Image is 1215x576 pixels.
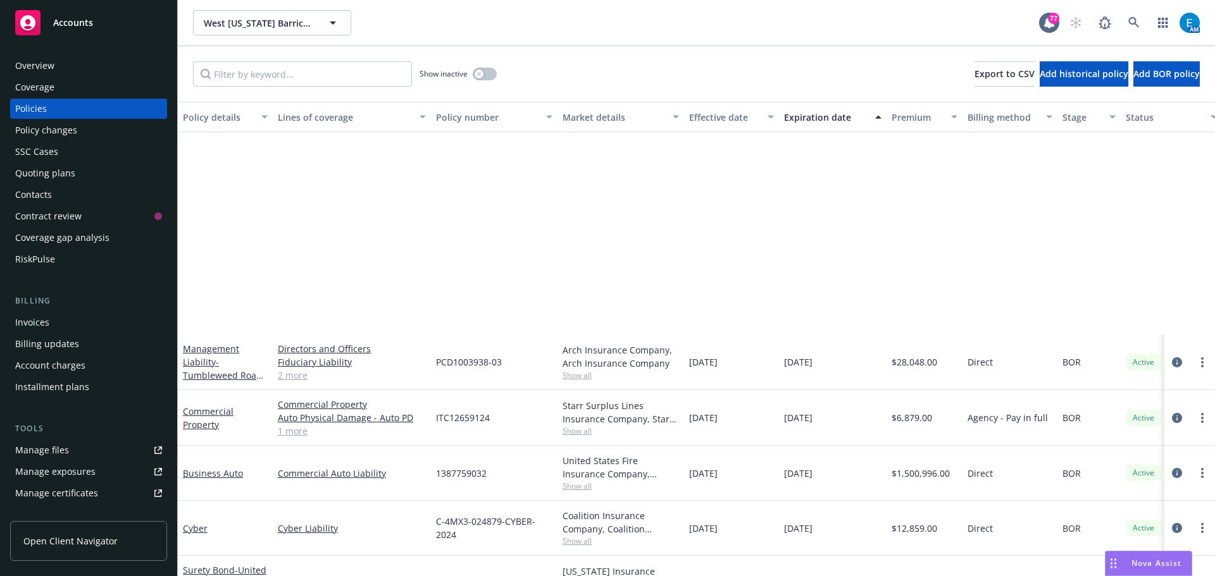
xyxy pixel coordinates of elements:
a: Contacts [10,185,167,205]
a: Management Liability [183,343,262,395]
a: Contract review [10,206,167,226]
span: [DATE] [784,467,813,480]
div: Effective date [689,111,760,124]
input: Filter by keyword... [193,61,412,87]
div: Status [1126,111,1203,124]
span: [DATE] [689,411,718,424]
span: Active [1131,357,1156,368]
span: Accounts [53,18,93,28]
a: Manage exposures [10,462,167,482]
div: Arch Insurance Company, Arch Insurance Company [563,343,679,370]
span: Nova Assist [1131,558,1181,568]
a: Manage files [10,440,167,460]
span: Show all [563,536,679,546]
span: $28,048.00 [892,355,937,369]
a: Coverage gap analysis [10,228,167,248]
button: Market details [558,102,684,132]
a: Account charges [10,355,167,376]
span: Show inactive [420,68,468,79]
span: ITC12659124 [436,411,490,424]
div: Contract review [15,206,82,226]
a: Business Auto [183,467,243,479]
div: Billing method [968,111,1038,124]
button: Nova Assist [1105,551,1192,576]
div: Lines of coverage [278,111,412,124]
a: Overview [10,56,167,76]
div: Policy details [183,111,254,124]
div: Policies [15,99,47,119]
a: Switch app [1150,10,1176,35]
div: Manage exposures [15,462,96,482]
a: Billing updates [10,334,167,354]
span: [DATE] [784,411,813,424]
span: Open Client Navigator [23,534,118,548]
button: Policy number [431,102,558,132]
div: Stage [1062,111,1102,124]
a: Invoices [10,312,167,333]
a: Policies [10,99,167,119]
span: BOR [1062,522,1081,535]
div: Coverage gap analysis [15,228,109,248]
div: Installment plans [15,377,89,397]
span: Active [1131,467,1156,479]
span: [DATE] [784,355,813,369]
span: - Tumbleweed Road Holdings, LLC [183,356,263,395]
span: BOR [1062,411,1081,424]
span: Show all [563,426,679,436]
div: Contacts [15,185,52,205]
span: BOR [1062,467,1081,480]
span: $12,859.00 [892,522,937,535]
a: Accounts [10,5,167,40]
span: 1387759032 [436,467,487,480]
a: Auto Physical Damage - Auto PD [278,411,426,424]
span: Active [1131,522,1156,534]
span: Direct [968,522,993,535]
img: photo [1180,13,1200,33]
span: Active [1131,412,1156,424]
div: Expiration date [784,111,868,124]
div: Billing updates [15,334,79,354]
div: Tools [10,422,167,435]
span: West [US_STATE] Barricades, LLC [204,16,313,30]
a: Fiduciary Liability [278,355,426,369]
a: Search [1121,10,1147,35]
span: [DATE] [784,522,813,535]
span: Export to CSV [975,68,1035,80]
a: Policy changes [10,120,167,140]
span: Show all [563,370,679,381]
a: more [1195,520,1210,536]
button: Premium [887,102,963,132]
a: circleInformation [1169,355,1185,370]
span: Direct [968,467,993,480]
a: Coverage [10,77,167,97]
span: [DATE] [689,355,718,369]
a: circleInformation [1169,465,1185,481]
a: Installment plans [10,377,167,397]
div: Starr Surplus Lines Insurance Company, Starr Companies [563,399,679,426]
div: Market details [563,111,665,124]
a: Commercial Property [183,405,234,431]
a: Quoting plans [10,163,167,183]
span: $1,500,996.00 [892,467,950,480]
div: Manage certificates [15,483,98,503]
span: [DATE] [689,522,718,535]
div: Quoting plans [15,163,75,183]
div: Premium [892,111,944,124]
button: Stage [1057,102,1121,132]
span: Add historical policy [1040,68,1128,80]
div: Drag to move [1106,551,1121,575]
a: Manage claims [10,505,167,525]
button: West [US_STATE] Barricades, LLC [193,10,351,35]
a: more [1195,410,1210,426]
div: Billing [10,295,167,307]
a: SSC Cases [10,142,167,162]
button: Policy details [178,102,273,132]
div: SSC Cases [15,142,58,162]
span: Direct [968,355,993,369]
a: 1 more [278,424,426,438]
a: circleInformation [1169,410,1185,426]
button: Add BOR policy [1133,61,1200,87]
button: Billing method [963,102,1057,132]
div: Coalition Insurance Company, Coalition Insurance Solutions (Carrier) [563,509,679,536]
